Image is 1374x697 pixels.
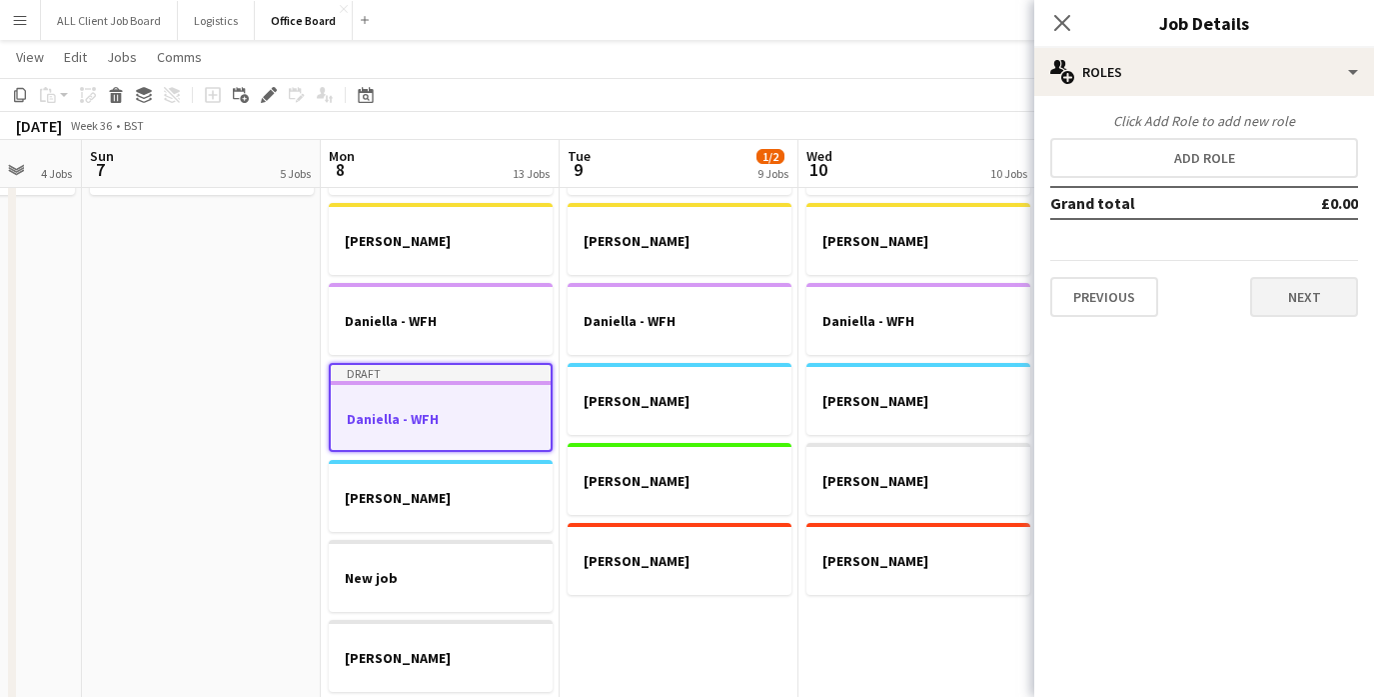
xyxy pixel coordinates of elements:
app-job-card: [PERSON_NAME] [568,203,791,275]
button: Logistics [178,1,255,40]
h3: [PERSON_NAME] [568,552,791,570]
span: 8 [326,158,355,181]
app-job-card: [PERSON_NAME] [568,443,791,515]
div: Click Add Role to add new role [1050,112,1358,130]
button: ALL Client Job Board [41,1,178,40]
h3: [PERSON_NAME] [806,232,1030,250]
span: View [16,48,44,66]
td: £0.00 [1263,187,1358,219]
div: Roles [1034,48,1374,96]
button: Previous [1050,277,1158,317]
app-job-card: Daniella - WFH [806,283,1030,355]
app-job-card: [PERSON_NAME] [806,523,1030,595]
button: Office Board [255,1,353,40]
div: 10 Jobs [990,166,1027,181]
h3: [PERSON_NAME] [806,472,1030,490]
span: 10 [803,158,832,181]
a: Jobs [99,44,145,70]
div: BST [124,118,144,133]
div: 5 Jobs [280,166,311,181]
a: Comms [149,44,210,70]
div: Draft [331,365,551,381]
h3: Job Details [1034,10,1374,36]
button: Next [1250,277,1358,317]
app-job-card: [PERSON_NAME] [568,523,791,595]
h3: [PERSON_NAME] [806,392,1030,410]
h3: [PERSON_NAME] [568,472,791,490]
h3: [PERSON_NAME] [568,392,791,410]
app-job-card: Daniella - WFH [329,283,553,355]
span: Edit [64,48,87,66]
span: Mon [329,147,355,165]
app-job-card: New job [329,540,553,612]
h3: New job [329,569,553,587]
h3: [PERSON_NAME] [568,232,791,250]
span: Jobs [107,48,137,66]
app-job-card: Daniella - WFH [568,283,791,355]
h3: [PERSON_NAME] [329,489,553,507]
app-job-card: [PERSON_NAME] [329,460,553,532]
button: Add role [1050,138,1358,178]
h3: [PERSON_NAME] [329,649,553,667]
span: Sun [90,147,114,165]
h3: [PERSON_NAME] [329,232,553,250]
h3: [PERSON_NAME] [806,552,1030,570]
span: 7 [87,158,114,181]
span: 9 [565,158,591,181]
app-job-card: [PERSON_NAME] [806,443,1030,515]
td: Grand total [1050,187,1263,219]
app-job-card: [PERSON_NAME] [806,203,1030,275]
div: 4 Jobs [41,166,72,181]
h3: Daniella - WFH [568,312,791,330]
span: Week 36 [66,118,116,133]
a: View [8,44,52,70]
span: Comms [157,48,202,66]
span: Wed [806,147,832,165]
app-job-card: DraftDaniella - WFH [329,363,553,452]
span: 1/2 [756,149,784,164]
h3: Daniella - WFH [806,312,1030,330]
h3: Daniella - WFH [331,410,551,428]
div: [DATE] [16,116,62,136]
a: Edit [56,44,95,70]
h3: Daniella - WFH [329,312,553,330]
app-job-card: [PERSON_NAME] [329,203,553,275]
app-job-card: [PERSON_NAME] [806,363,1030,435]
span: Tue [568,147,591,165]
app-job-card: [PERSON_NAME] [568,363,791,435]
div: 13 Jobs [513,166,550,181]
div: 9 Jobs [757,166,788,181]
app-job-card: [PERSON_NAME] [329,620,553,692]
